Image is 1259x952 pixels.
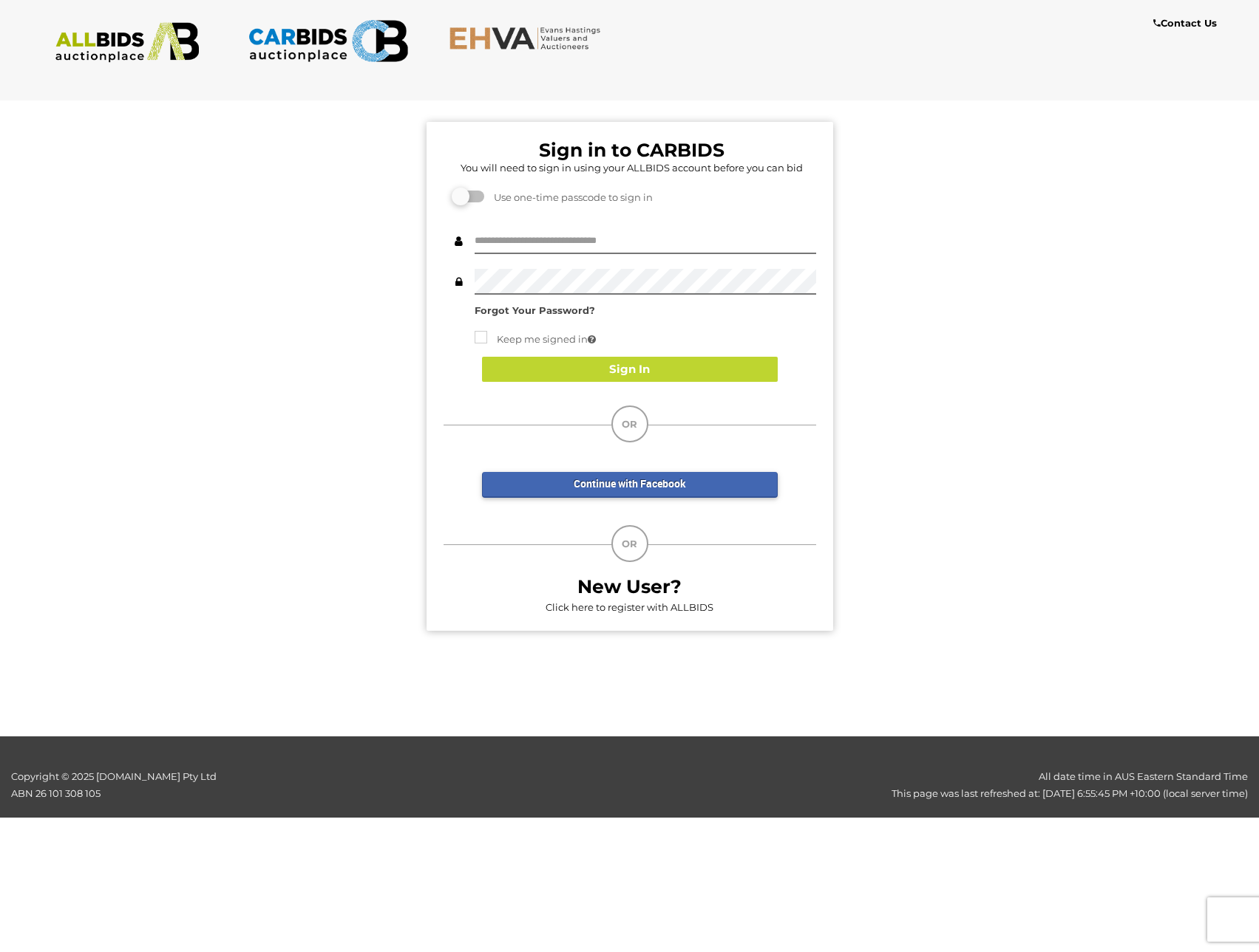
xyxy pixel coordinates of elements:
img: EHVA.com.au [449,26,609,50]
button: Sign In [482,357,778,383]
img: ALLBIDS.com.au [47,22,208,63]
a: Contact Us [1153,15,1221,32]
img: CARBIDS.com.au [248,15,408,67]
span: Use one-time passcode to sign in [486,191,653,203]
div: All date time in AUS Eastern Standard Time This page was last refreshed at: [DATE] 6:55:45 PM +10... [315,768,1259,803]
h5: You will need to sign in using your ALLBIDS account before you can bid [447,162,816,173]
a: Click here to register with ALLBIDS [546,601,713,613]
a: Forgot Your Password? [475,304,595,316]
b: Contact Us [1153,17,1217,29]
a: Continue with Facebook [482,472,778,498]
label: Keep me signed in [475,331,596,348]
b: Sign in to CARBIDS [539,139,724,161]
b: New User? [577,575,682,597]
div: OR [611,525,648,562]
div: OR [611,405,648,442]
